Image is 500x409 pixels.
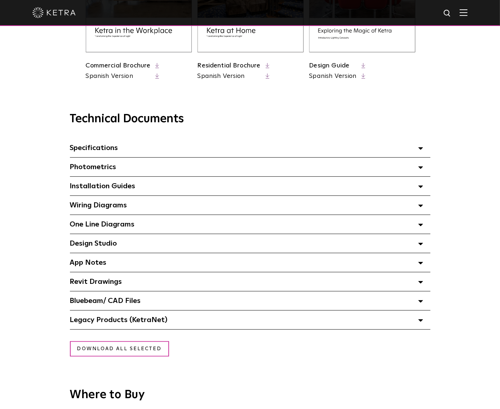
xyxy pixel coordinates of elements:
span: Bluebeam/ CAD Files [70,297,141,304]
a: Spanish Version [309,72,357,81]
span: Design Studio [70,240,117,247]
span: App Notes [70,259,107,266]
span: Revit Drawings [70,278,122,285]
img: Hamburger%20Nav.svg [460,9,468,16]
span: Installation Guides [70,182,136,190]
a: Design Guide [309,62,350,69]
a: Residential Brochure [198,62,261,69]
h3: Technical Documents [70,112,430,126]
span: Wiring Diagrams [70,202,127,209]
a: Spanish Version [198,72,261,81]
a: Download all selected [70,341,169,357]
span: One Line Diagrams [70,221,135,228]
span: Photometrics [70,163,116,171]
a: Commercial Brochure [86,62,151,69]
span: Specifications [70,144,118,151]
img: search icon [443,9,452,18]
a: Spanish Version [86,72,151,81]
img: ketra-logo-2019-white [32,7,76,18]
h3: Where to Buy [70,389,430,401]
span: Legacy Products (KetraNet) [70,316,168,324]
